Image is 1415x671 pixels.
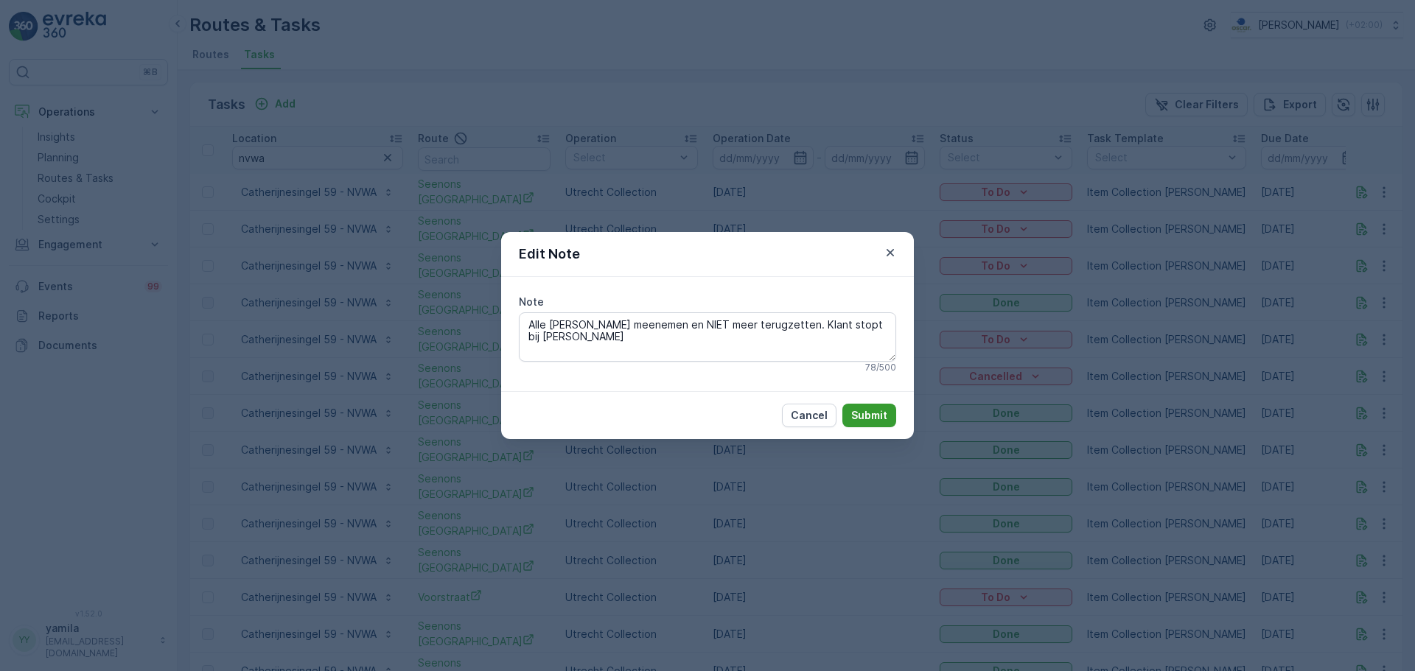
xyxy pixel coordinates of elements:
[519,295,544,308] label: Note
[842,404,896,427] button: Submit
[519,244,580,264] p: Edit Note
[865,362,896,373] p: 78 / 500
[791,408,828,423] p: Cancel
[519,312,896,361] textarea: Alle [PERSON_NAME] meenemen en NIET meer terugzetten. Klant stopt bij [PERSON_NAME]
[851,408,887,423] p: Submit
[782,404,836,427] button: Cancel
